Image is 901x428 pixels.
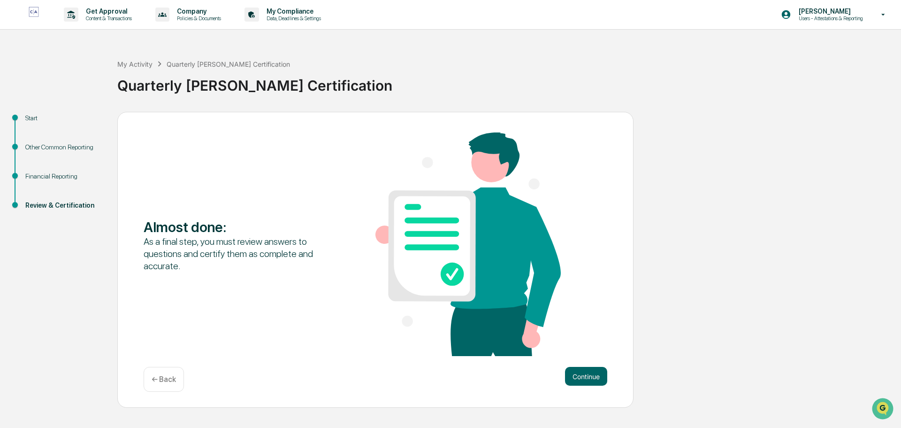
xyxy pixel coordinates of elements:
[6,115,64,132] a: 🖐️Preclearance
[160,75,171,86] button: Start new chat
[32,72,154,81] div: Start new chat
[169,8,226,15] p: Company
[169,15,226,22] p: Policies & Documents
[9,137,17,145] div: 🔎
[32,81,119,89] div: We're available if you need us!
[78,15,137,22] p: Content & Transactions
[68,119,76,127] div: 🗄️
[23,7,45,22] img: logo
[25,142,102,152] div: Other Common Reporting
[144,218,329,235] div: Almost done :
[791,15,868,22] p: Users - Attestations & Reporting
[93,159,114,166] span: Pylon
[77,118,116,128] span: Attestations
[78,8,137,15] p: Get Approval
[259,15,326,22] p: Data, Deadlines & Settings
[9,20,171,35] p: How can we help?
[117,70,896,94] div: Quarterly [PERSON_NAME] Certification
[871,397,896,422] iframe: Open customer support
[9,119,17,127] div: 🖐️
[19,136,59,146] span: Data Lookup
[791,8,868,15] p: [PERSON_NAME]
[25,113,102,123] div: Start
[25,171,102,181] div: Financial Reporting
[9,72,26,89] img: 1746055101610-c473b297-6a78-478c-a979-82029cc54cd1
[167,60,290,68] div: Quarterly [PERSON_NAME] Certification
[144,235,329,272] div: As a final step, you must review answers to questions and certify them as complete and accurate.
[19,118,61,128] span: Preclearance
[565,367,607,386] button: Continue
[259,8,326,15] p: My Compliance
[25,201,102,210] div: Review & Certification
[375,132,561,356] img: Almost done
[66,159,114,166] a: Powered byPylon
[64,115,120,132] a: 🗄️Attestations
[152,375,176,384] p: ← Back
[6,132,63,149] a: 🔎Data Lookup
[117,60,153,68] div: My Activity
